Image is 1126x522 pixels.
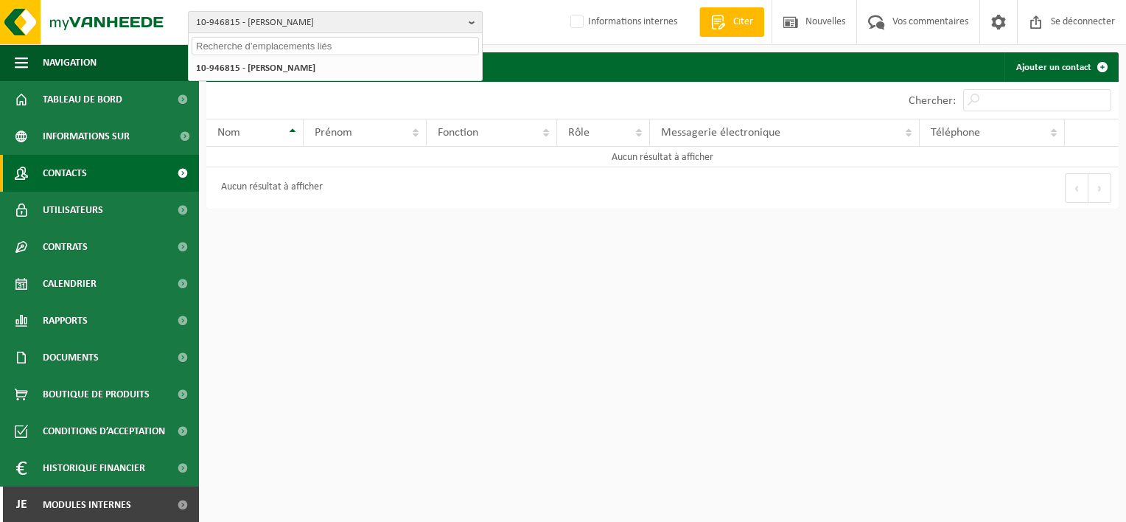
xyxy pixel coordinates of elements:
label: Informations internes [567,11,677,33]
span: Utilisateurs [43,192,103,229]
span: Nom [217,127,240,139]
span: Prénom [315,127,352,139]
span: Boutique de produits [43,376,150,413]
span: Tableau de bord [43,81,122,118]
input: Recherche d’emplacements liés [192,37,479,55]
span: Calendrier [43,265,97,302]
button: 10-946815 - [PERSON_NAME] [188,11,483,33]
span: Citer [730,15,757,29]
button: Prochain [1088,173,1111,203]
span: Fonction [438,127,478,139]
li: 10-946815 - [PERSON_NAME] [192,59,479,77]
button: Précédent [1065,173,1088,203]
span: Contacts [43,155,87,192]
span: Historique financier [43,450,145,487]
span: Messagerie électronique [661,127,780,139]
font: Ajouter un contact [1016,63,1091,72]
a: Ajouter un contact [1004,52,1117,82]
span: Téléphone [931,127,980,139]
a: Citer [699,7,764,37]
span: Contrats [43,229,88,265]
span: 10-946815 - [PERSON_NAME] [196,12,463,34]
span: Documents [43,339,99,376]
span: Navigation [43,44,97,81]
span: Rapports [43,302,88,339]
label: Chercher: [909,95,956,107]
span: Rôle [568,127,590,139]
td: Aucun résultat à afficher [206,147,1119,167]
span: Conditions d’acceptation [43,413,165,450]
span: Informations sur l’entreprise [43,118,170,155]
div: Aucun résultat à afficher [214,175,323,201]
